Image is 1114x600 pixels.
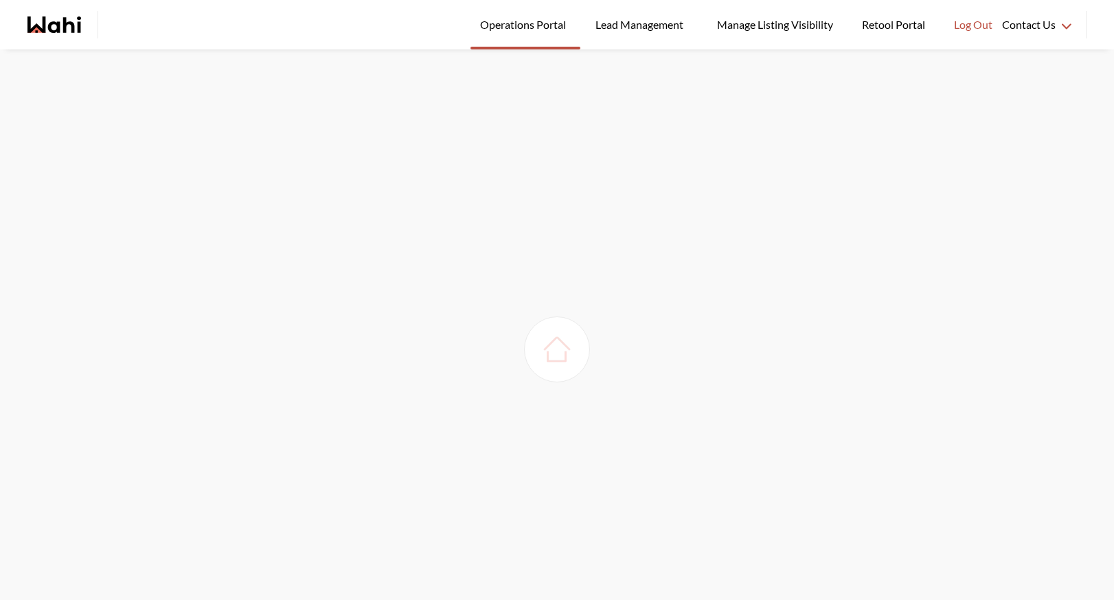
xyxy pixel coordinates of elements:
span: Operations Portal [480,16,571,34]
span: Retool Portal [862,16,929,34]
span: Lead Management [595,16,688,34]
a: Wahi homepage [27,16,81,33]
span: Manage Listing Visibility [713,16,837,34]
img: loading house image [538,330,576,369]
span: Log Out [954,16,992,34]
